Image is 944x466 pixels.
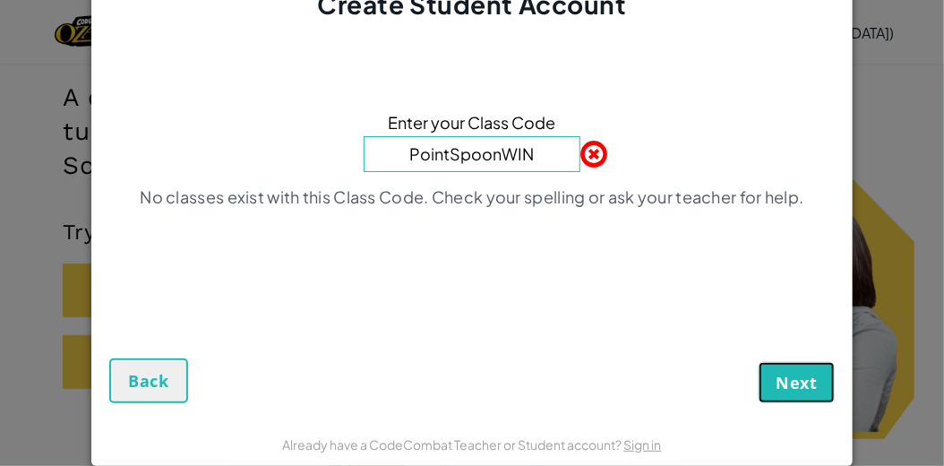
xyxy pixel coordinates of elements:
span: Next [776,372,818,393]
span: Already have a CodeCombat Teacher or Student account? [283,436,624,453]
span: Enter your Class Code [389,109,556,135]
p: No classes exist with this Class Code. Check your spelling or ask your teacher for help. [140,186,803,208]
span: Back [128,370,169,392]
button: Next [759,362,835,403]
a: Sign in [624,436,662,453]
button: Back [109,358,188,403]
